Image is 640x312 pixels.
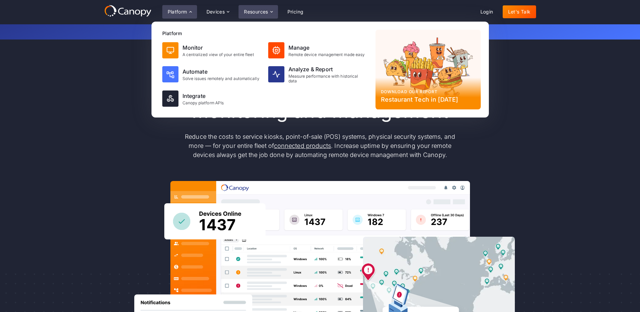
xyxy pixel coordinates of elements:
[183,68,259,76] div: Automate
[503,5,536,18] a: Let's Talk
[475,5,499,18] a: Login
[239,5,278,19] div: Resources
[162,30,370,37] div: Platform
[381,95,475,104] div: Restaurant Tech in [DATE]
[160,40,264,61] a: MonitorA centralized view of your entire fleet
[288,52,365,57] div: Remote device management made easy
[274,142,331,149] a: connected products
[183,101,224,105] div: Canopy platform APIs
[288,44,365,52] div: Manage
[162,5,197,19] div: Platform
[183,44,254,52] div: Monitor
[288,74,367,84] div: Measure performance with historical data
[381,89,475,95] div: Download our report
[168,9,187,14] div: Platform
[206,9,225,14] div: Devices
[244,9,268,14] div: Resources
[183,52,254,57] div: A centralized view of your entire fleet
[282,5,309,18] a: Pricing
[201,5,235,19] div: Devices
[266,40,370,61] a: ManageRemote device management made easy
[160,62,264,86] a: AutomateSolve issues remotely and automatically
[151,22,489,118] nav: Platform
[178,132,462,159] p: Reduce the costs to service kiosks, point-of-sale (POS) systems, physical security systems, and m...
[375,30,481,109] a: Download our reportRestaurant Tech in [DATE]
[160,88,264,109] a: IntegrateCanopy platform APIs
[183,92,224,100] div: Integrate
[266,62,370,86] a: Analyze & ReportMeasure performance with historical data
[183,76,259,81] div: Solve issues remotely and automatically
[164,203,266,239] img: Canopy sees how many devices are online
[288,65,367,73] div: Analyze & Report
